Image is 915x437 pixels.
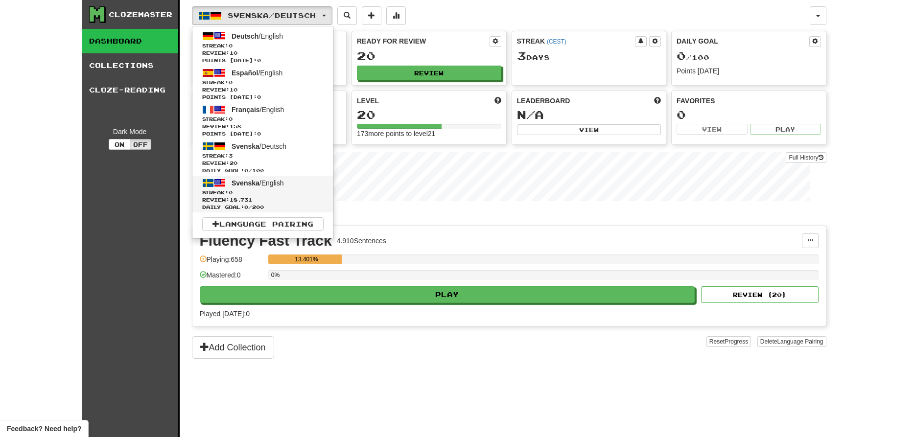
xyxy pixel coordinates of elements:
div: 173 more points to level 21 [357,129,501,138]
span: This week in points, UTC [654,96,661,106]
span: 0 [229,189,233,195]
span: Review: 10 [202,86,324,93]
div: Daily Goal [677,36,809,47]
span: Review: 158 [202,123,324,130]
span: Svenska / Deutsch [228,11,316,20]
button: Add sentence to collection [362,6,381,25]
button: ResetProgress [706,336,751,347]
span: Français [232,106,260,114]
a: Español/EnglishStreak:0 Review:10Points [DATE]:0 [192,66,333,102]
span: Points [DATE]: 0 [202,93,324,101]
a: Français/EnglishStreak:0 Review:158Points [DATE]:0 [192,102,333,139]
div: Dark Mode [89,127,171,137]
div: Points [DATE] [677,66,821,76]
span: N/A [517,108,544,121]
button: DeleteLanguage Pairing [757,336,826,347]
div: Fluency Fast Track [200,233,332,248]
span: Review: 18.731 [202,196,324,204]
button: Svenska/Deutsch [192,6,332,25]
span: Leaderboard [517,96,570,106]
span: Daily Goal: / 200 [202,204,324,211]
button: On [109,139,130,150]
a: Svenska/DeutschStreak:3 Review:20Daily Goal:0/100 [192,139,333,176]
div: Mastered: 0 [200,270,263,286]
span: / Deutsch [232,142,286,150]
span: / English [232,179,284,187]
button: Review [357,66,501,80]
span: Played [DATE]: 0 [200,310,250,318]
a: Collections [82,53,178,78]
span: / 100 [677,53,709,62]
button: Add Collection [192,336,274,359]
a: (CEST) [547,38,566,45]
span: 0 [244,204,248,210]
button: Review (20) [701,286,819,303]
a: Deutsch/EnglishStreak:0 Review:10Points [DATE]:0 [192,29,333,66]
span: / English [232,106,284,114]
span: 0 [677,49,686,63]
span: Language Pairing [777,338,823,345]
span: Score more points to level up [494,96,501,106]
span: Streak: [202,152,324,160]
a: Cloze-Reading [82,78,178,102]
div: Ready for Review [357,36,490,46]
span: 0 [229,116,233,122]
button: Off [130,139,151,150]
div: 20 [357,109,501,121]
a: Svenska/EnglishStreak:0 Review:18.731Daily Goal:0/200 [192,176,333,212]
a: Dashboard [82,29,178,53]
span: / English [232,69,282,77]
span: Streak: [202,79,324,86]
div: Playing: 658 [200,254,263,271]
div: Favorites [677,96,821,106]
span: Svenska [232,179,259,187]
span: Review: 20 [202,160,324,167]
button: View [677,124,748,135]
div: 4.910 Sentences [337,236,386,246]
span: Points [DATE]: 0 [202,130,324,138]
button: View [517,124,661,135]
span: 3 [517,49,526,63]
button: Play [750,124,821,135]
div: 0 [677,109,821,121]
div: 20 [357,50,501,62]
span: Daily Goal: / 100 [202,167,324,174]
span: Svenska [232,142,259,150]
div: Clozemaster [109,10,172,20]
span: 0 [229,43,233,48]
span: Deutsch [232,32,258,40]
span: Streak: [202,189,324,196]
div: 13.401% [271,254,342,264]
p: In Progress [192,211,826,221]
span: 3 [229,153,233,159]
span: Points [DATE]: 0 [202,57,324,64]
span: / English [232,32,283,40]
a: Full History [786,152,826,163]
span: 0 [229,79,233,85]
span: Streak: [202,42,324,49]
button: Search sentences [337,6,357,25]
span: Level [357,96,379,106]
span: Review: 10 [202,49,324,57]
button: More stats [386,6,406,25]
span: 0 [244,167,248,173]
span: Español [232,69,258,77]
a: Language Pairing [202,217,324,231]
div: Streak [517,36,635,46]
span: Progress [725,338,748,345]
button: Play [200,286,695,303]
div: Day s [517,50,661,63]
span: Streak: [202,115,324,123]
span: Open feedback widget [7,424,81,434]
